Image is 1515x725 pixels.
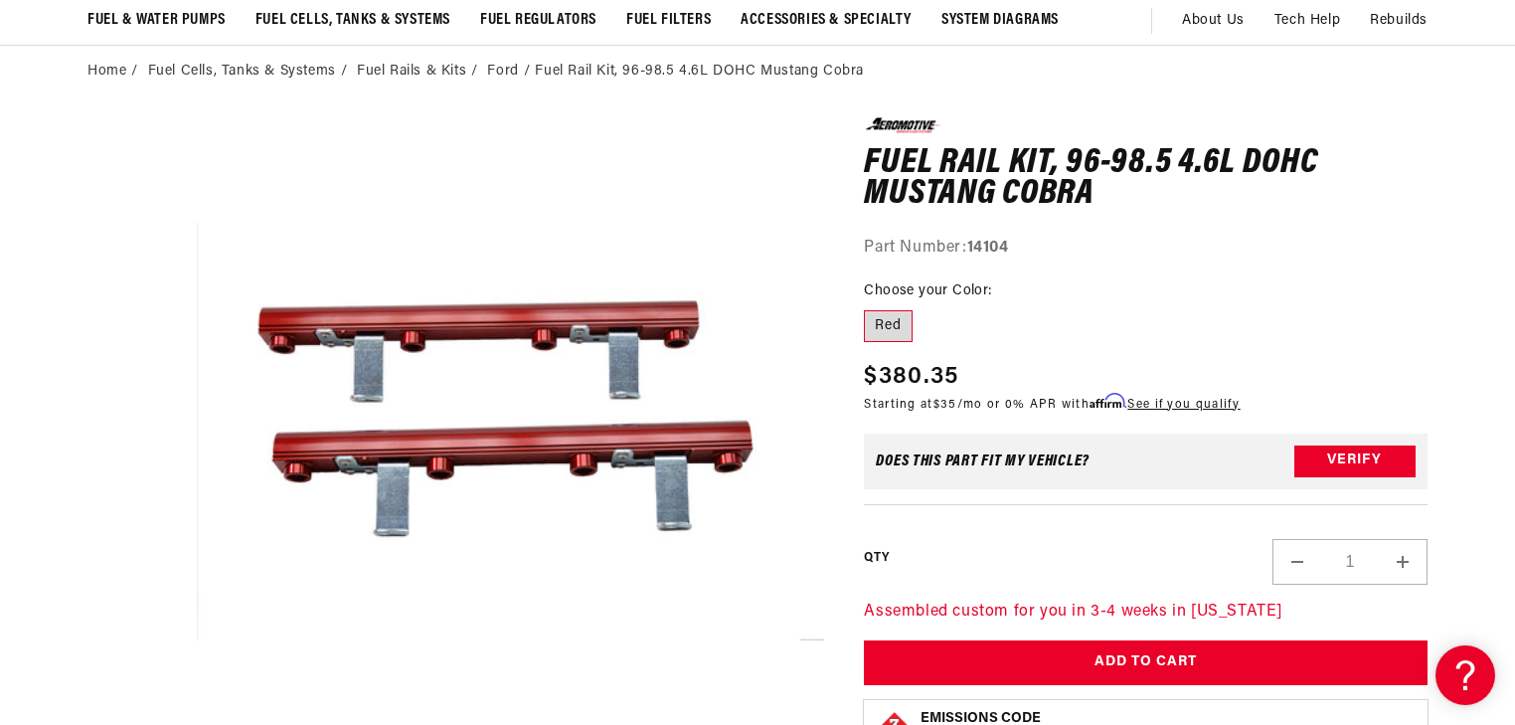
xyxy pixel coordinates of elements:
[255,10,450,31] span: Fuel Cells, Tanks & Systems
[535,61,864,83] li: Fuel Rail Kit, 96-98.5 4.6L DOHC Mustang Cobra
[357,61,466,83] a: Fuel Rails & Kits
[148,61,353,83] li: Fuel Cells, Tanks & Systems
[87,10,226,31] span: Fuel & Water Pumps
[876,453,1090,469] div: Does This part fit My vehicle?
[87,61,126,83] a: Home
[864,236,1428,262] div: Part Number:
[864,395,1240,414] p: Starting at /mo or 0% APR with .
[864,640,1428,685] button: Add to Cart
[1370,10,1428,32] span: Rebuilds
[1127,399,1240,411] a: See if you qualify - Learn more about Affirm Financing (opens in modal)
[864,359,958,395] span: $380.35
[864,148,1428,211] h1: Fuel Rail Kit, 96-98.5 4.6L DOHC Mustang Cobra
[1182,13,1245,28] span: About Us
[941,10,1059,31] span: System Diagrams
[1274,10,1340,32] span: Tech Help
[741,10,912,31] span: Accessories & Specialty
[967,240,1009,256] strong: 14104
[864,600,1428,626] p: Assembled custom for you in 3-4 weeks in [US_STATE]
[933,399,957,411] span: $35
[87,61,1428,83] nav: breadcrumbs
[1090,394,1124,409] span: Affirm
[480,10,596,31] span: Fuel Regulators
[864,310,913,342] label: Red
[1294,446,1416,477] button: Verify
[864,280,993,301] legend: Choose your Color:
[864,550,889,567] label: QTY
[487,61,518,83] a: Ford
[626,10,711,31] span: Fuel Filters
